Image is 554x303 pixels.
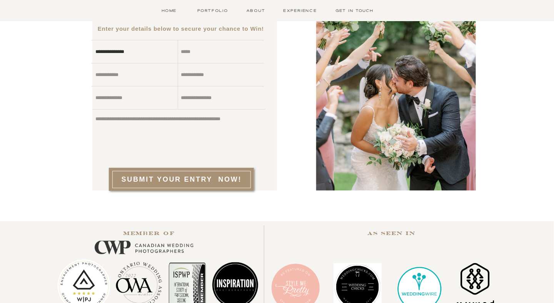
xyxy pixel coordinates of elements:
[196,7,230,14] a: Portfolio
[339,229,445,241] h2: AS SEEN IN
[245,7,267,14] a: About
[157,7,181,14] a: Home
[118,175,245,185] a: Submit your Entry Now!
[282,7,319,14] a: Experience
[333,7,376,14] a: Get in Touch
[111,229,187,241] h2: Member of
[93,24,268,36] h3: Enter your details below to secure your chance to Win!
